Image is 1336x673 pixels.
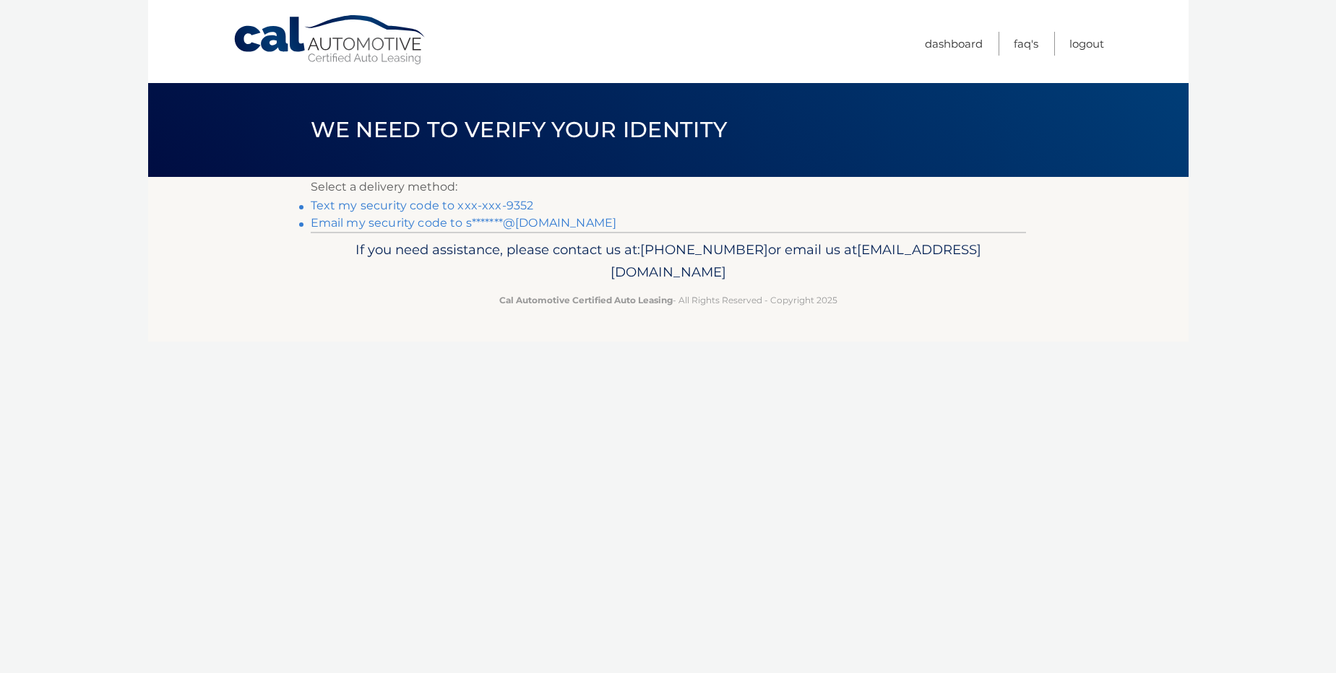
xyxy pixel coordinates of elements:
span: [PHONE_NUMBER] [640,241,768,258]
a: Dashboard [925,32,983,56]
p: If you need assistance, please contact us at: or email us at [320,238,1017,285]
a: Cal Automotive [233,14,428,66]
strong: Cal Automotive Certified Auto Leasing [499,295,673,305]
a: Logout [1069,32,1104,56]
p: - All Rights Reserved - Copyright 2025 [320,292,1017,308]
p: Select a delivery method: [311,177,1026,197]
a: FAQ's [1014,32,1038,56]
a: Email my security code to s*******@[DOMAIN_NAME] [311,216,617,230]
a: Text my security code to xxx-xxx-9352 [311,199,534,212]
span: We need to verify your identity [311,116,728,143]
